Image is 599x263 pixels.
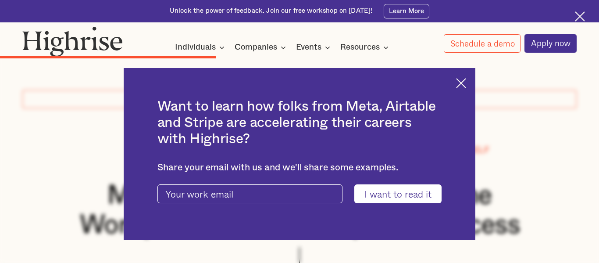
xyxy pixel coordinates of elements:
[354,184,442,203] input: I want to read it
[575,11,585,22] img: Cross icon
[175,42,216,53] div: Individuals
[170,7,372,15] div: Unlock the power of feedback. Join our free workshop on [DATE]!
[157,184,442,203] form: current-ascender-blog-article-modal-form
[524,34,577,53] a: Apply now
[456,78,466,88] img: Cross icon
[235,42,277,53] div: Companies
[22,26,122,57] img: Highrise logo
[296,42,321,53] div: Events
[175,42,227,53] div: Individuals
[444,34,521,53] a: Schedule a demo
[296,42,333,53] div: Events
[235,42,289,53] div: Companies
[157,184,343,203] input: Your work email
[157,162,442,173] div: Share your email with us and we'll share some examples.
[384,4,429,18] a: Learn More
[157,98,442,147] h2: Want to learn how folks from Meta, Airtable and Stripe are accelerating their careers with Highrise?
[340,42,391,53] div: Resources
[340,42,380,53] div: Resources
